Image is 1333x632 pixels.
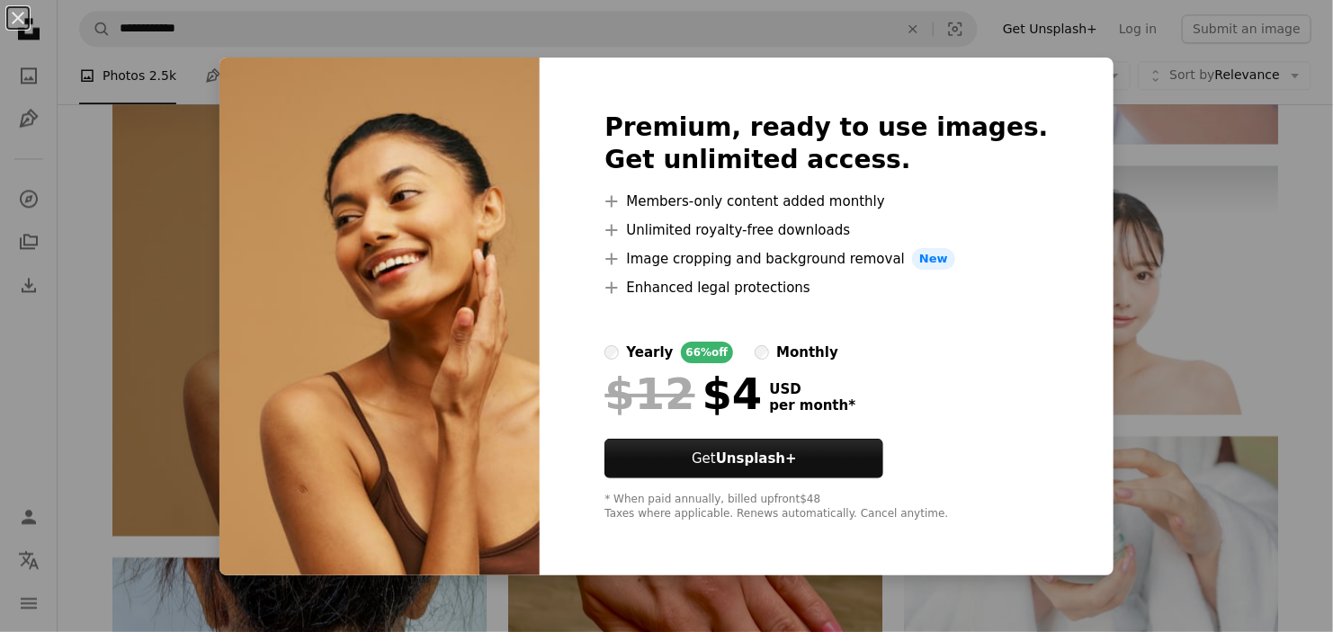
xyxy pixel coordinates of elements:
[604,191,1048,212] li: Members-only content added monthly
[604,111,1048,176] h2: Premium, ready to use images. Get unlimited access.
[681,342,734,363] div: 66% off
[604,493,1048,521] div: * When paid annually, billed upfront $48 Taxes where applicable. Renews automatically. Cancel any...
[604,248,1048,270] li: Image cropping and background removal
[604,345,619,360] input: yearly66%off
[604,219,1048,241] li: Unlimited royalty-free downloads
[604,370,762,417] div: $4
[769,381,855,397] span: USD
[626,342,673,363] div: yearly
[604,277,1048,298] li: Enhanced legal protections
[755,345,769,360] input: monthly
[912,248,955,270] span: New
[716,450,797,467] strong: Unsplash+
[776,342,838,363] div: monthly
[604,439,883,478] button: GetUnsplash+
[604,370,694,417] span: $12
[219,58,540,575] img: premium_photo-1708271587288-0d8c58bda098
[769,397,855,414] span: per month *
